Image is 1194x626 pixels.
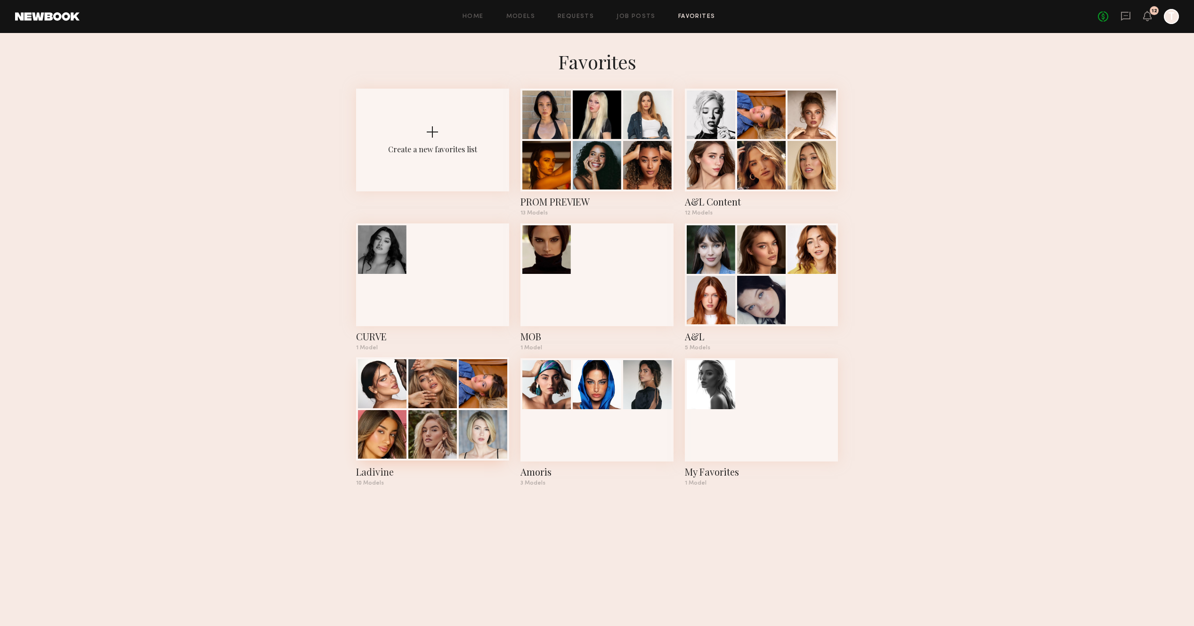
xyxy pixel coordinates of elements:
[356,223,509,351] a: CURVE1 Model
[356,89,509,223] button: Create a new favorites list
[685,345,838,351] div: 5 Models
[685,89,838,216] a: A&L Content12 Models
[685,358,838,486] a: My Favorites1 Model
[356,358,509,486] a: Ladivine10 Models
[356,465,509,478] div: Ladivine
[506,14,535,20] a: Models
[520,89,674,216] a: PROM PREVIEW13 Models
[685,210,838,216] div: 12 Models
[520,465,674,478] div: Amoris
[356,330,509,343] div: CURVE
[558,14,594,20] a: Requests
[520,195,674,208] div: PROM PREVIEW
[520,223,674,351] a: MOB1 Model
[520,210,674,216] div: 13 Models
[685,465,838,478] div: My Favorites
[520,358,674,486] a: Amoris3 Models
[685,195,838,208] div: A&L Content
[617,14,656,20] a: Job Posts
[388,144,477,154] div: Create a new favorites list
[520,330,674,343] div: MOB
[520,345,674,351] div: 1 Model
[356,345,509,351] div: 1 Model
[685,480,838,486] div: 1 Model
[685,330,838,343] div: A&L
[1152,8,1157,14] div: 12
[1164,9,1179,24] a: T
[356,480,509,486] div: 10 Models
[678,14,715,20] a: Favorites
[520,480,674,486] div: 3 Models
[685,223,838,351] a: A&L5 Models
[463,14,484,20] a: Home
